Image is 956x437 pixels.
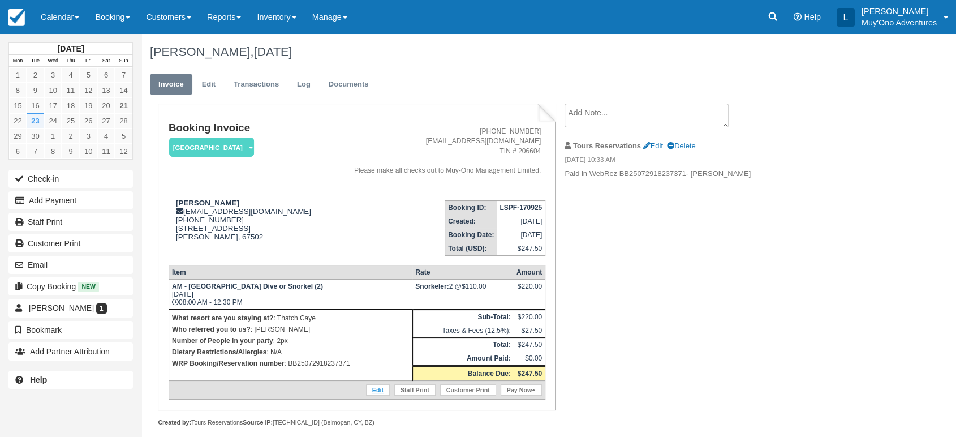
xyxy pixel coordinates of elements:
div: $220.00 [516,282,542,299]
a: 25 [62,113,79,128]
th: Amount Paid: [412,352,514,366]
strong: Source IP: [243,419,273,426]
a: Delete [667,142,695,150]
a: 21 [115,98,132,113]
a: 12 [80,83,97,98]
span: [DATE] [253,45,292,59]
p: Muy'Ono Adventures [862,17,937,28]
a: Log [288,74,319,96]
a: 7 [27,144,44,159]
td: $27.50 [514,324,545,338]
th: Tue [27,55,44,67]
strong: LSPF-170925 [499,204,542,212]
a: Staff Print [8,213,133,231]
a: 24 [44,113,62,128]
strong: [PERSON_NAME] [176,199,239,207]
a: 5 [80,67,97,83]
strong: Tours Reservations [573,142,641,150]
a: 28 [115,113,132,128]
a: 15 [9,98,27,113]
p: Paid in WebRez BB25072918237371- [PERSON_NAME] [565,169,755,179]
strong: WRP Booking/Reservation number [172,359,284,367]
td: [DATE] [497,228,545,242]
a: [PERSON_NAME] 1 [8,299,133,317]
p: : Thatch Caye [172,312,410,324]
span: $110.00 [462,282,486,290]
a: 17 [44,98,62,113]
address: + [PHONE_NUMBER] [EMAIL_ADDRESS][DOMAIN_NAME] TIN # 206604 Please make all checks out to Muy-Ono ... [332,127,541,175]
p: : 2px [172,335,410,346]
td: [DATE] [497,215,545,228]
th: Fri [80,55,97,67]
a: 8 [44,144,62,159]
a: 5 [115,128,132,144]
a: 10 [44,83,62,98]
a: 30 [27,128,44,144]
a: 3 [44,67,62,83]
a: 22 [9,113,27,128]
a: Help [8,371,133,389]
a: 10 [80,144,97,159]
a: 9 [27,83,44,98]
td: $247.50 [514,337,545,352]
strong: $247.50 [518,370,542,378]
span: [PERSON_NAME] [29,303,94,312]
strong: AM - [GEOGRAPHIC_DATA] Dive or Snorkel (2) [172,282,323,290]
th: Balance Due: [412,366,514,380]
button: Bookmark [8,321,133,339]
i: Help [794,13,802,21]
a: Edit [643,142,663,150]
button: Copy Booking New [8,277,133,295]
p: : [PERSON_NAME] [172,324,410,335]
h1: [PERSON_NAME], [150,45,850,59]
th: Rate [412,265,514,279]
button: Email [8,256,133,274]
td: $220.00 [514,310,545,324]
a: Customer Print [440,384,496,396]
p: : BB25072918237371 [172,358,410,369]
a: 20 [97,98,115,113]
a: 9 [62,144,79,159]
a: 8 [9,83,27,98]
th: Thu [62,55,79,67]
a: Staff Print [394,384,436,396]
h1: Booking Invoice [169,122,328,134]
strong: Snorkeler [415,282,449,290]
em: [DATE] 10:33 AM [565,155,755,168]
th: Mon [9,55,27,67]
th: Total (USD): [445,242,497,256]
button: Add Partner Attribution [8,342,133,361]
td: $0.00 [514,352,545,366]
a: Edit [366,384,390,396]
span: New [78,282,99,292]
a: 12 [115,144,132,159]
a: 1 [44,128,62,144]
b: Help [30,375,47,384]
a: Invoice [150,74,192,96]
a: Documents [320,74,377,96]
a: 29 [9,128,27,144]
a: 6 [97,67,115,83]
strong: Who referred you to us? [172,325,251,333]
div: L [837,8,855,27]
div: [EMAIL_ADDRESS][DOMAIN_NAME] [PHONE_NUMBER] [STREET_ADDRESS] [PERSON_NAME], 67502 [169,199,328,255]
button: Add Payment [8,191,133,209]
td: [DATE] 08:00 AM - 12:30 PM [169,279,412,309]
th: Item [169,265,412,279]
p: : N/A [172,346,410,358]
th: Booking Date: [445,228,497,242]
a: 7 [115,67,132,83]
p: [PERSON_NAME] [862,6,937,17]
a: 11 [97,144,115,159]
strong: Created by: [158,419,191,426]
th: Created: [445,215,497,228]
a: 23 [27,113,44,128]
a: 14 [115,83,132,98]
a: Transactions [225,74,287,96]
a: Customer Print [8,234,133,252]
td: 2 @ [412,279,514,309]
button: Check-in [8,170,133,188]
img: checkfront-main-nav-mini-logo.png [8,9,25,26]
th: Sat [97,55,115,67]
th: Sun [115,55,132,67]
